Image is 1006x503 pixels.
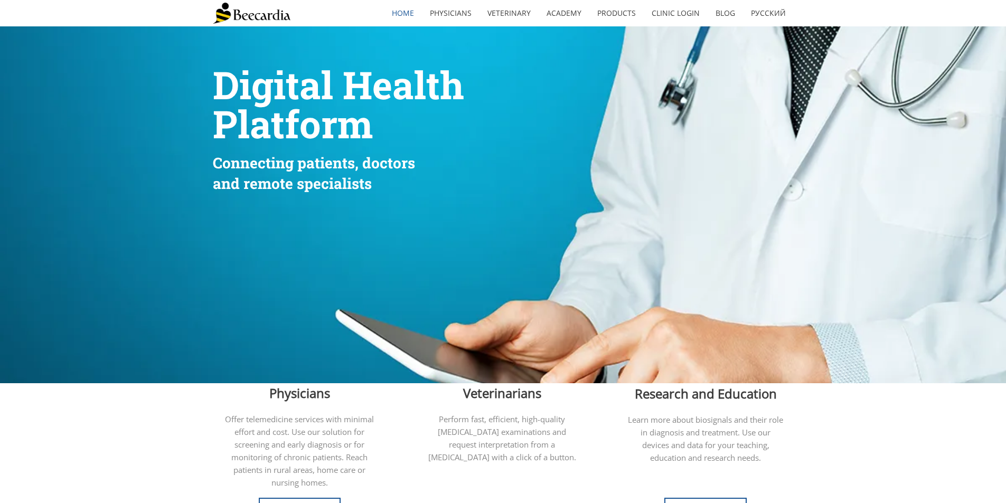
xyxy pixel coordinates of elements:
span: Digital Health [213,60,464,110]
span: Platform [213,99,373,149]
span: and remote specialists [213,174,372,193]
a: Physicians [422,1,480,25]
span: Physicians [269,384,330,402]
span: Perform fast, efficient, high-quality [MEDICAL_DATA] examinations and request interpretation from... [428,414,576,462]
img: Beecardia [213,3,290,24]
a: Русский [743,1,794,25]
span: Research and Education [635,385,777,402]
a: Blog [708,1,743,25]
a: Products [589,1,644,25]
a: Veterinary [480,1,539,25]
span: Veterinarians [463,384,541,402]
a: home [384,1,422,25]
span: Connecting patients, doctors [213,153,415,173]
a: Academy [539,1,589,25]
span: Learn more about biosignals and their role in diagnosis and treatment. Use our devices and data f... [628,414,783,463]
a: Clinic Login [644,1,708,25]
span: Offer telemedicine services with minimal effort and cost. Use our solution for screening and earl... [225,414,374,488]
